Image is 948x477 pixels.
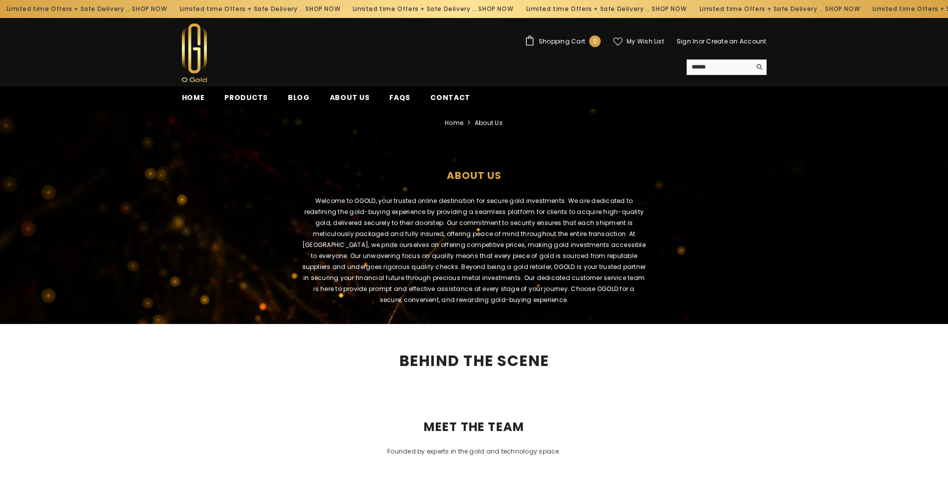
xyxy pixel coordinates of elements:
[214,92,278,109] a: Products
[7,109,941,132] nav: breadcrumbs
[305,3,340,14] a: SHOP NOW
[445,117,463,128] a: Home
[420,92,480,109] a: Contact
[613,37,664,46] a: My Wish List
[172,92,215,109] a: Home
[330,92,370,102] span: About us
[387,447,560,455] span: Founded by experts in the gold and technology space.
[525,35,601,47] a: Shopping Cart
[414,421,535,433] span: MEET THE TEAM
[699,37,705,45] span: or
[692,1,866,17] div: Limited time Offers + Safe Delivery ..
[182,354,767,368] h2: BEHIND THE SCENE
[687,59,767,75] summary: Search
[7,152,941,193] h1: about us
[430,92,470,102] span: Contact
[539,38,585,44] span: Shopping Cart
[519,1,693,17] div: Limited time Offers + Safe Delivery ..
[706,37,766,45] a: Create an Account
[825,3,860,14] a: SHOP NOW
[182,92,205,102] span: Home
[320,92,380,109] a: About us
[131,3,166,14] a: SHOP NOW
[627,38,664,44] span: My Wish List
[278,92,320,109] a: Blog
[389,92,410,102] span: FAQs
[172,1,346,17] div: Limited time Offers + Safe Delivery ..
[346,1,519,17] div: Limited time Offers + Safe Delivery ..
[287,195,662,315] div: Welcome to OGOLD, your trusted online destination for secure gold investments. We are dedicated t...
[379,92,420,109] a: FAQs
[593,36,597,47] span: 0
[651,3,686,14] a: SHOP NOW
[677,37,699,45] a: Sign In
[182,23,207,82] img: Ogold Shop
[475,117,503,128] span: about us
[478,3,513,14] a: SHOP NOW
[224,92,268,102] span: Products
[751,59,767,74] button: Search
[288,92,310,102] span: Blog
